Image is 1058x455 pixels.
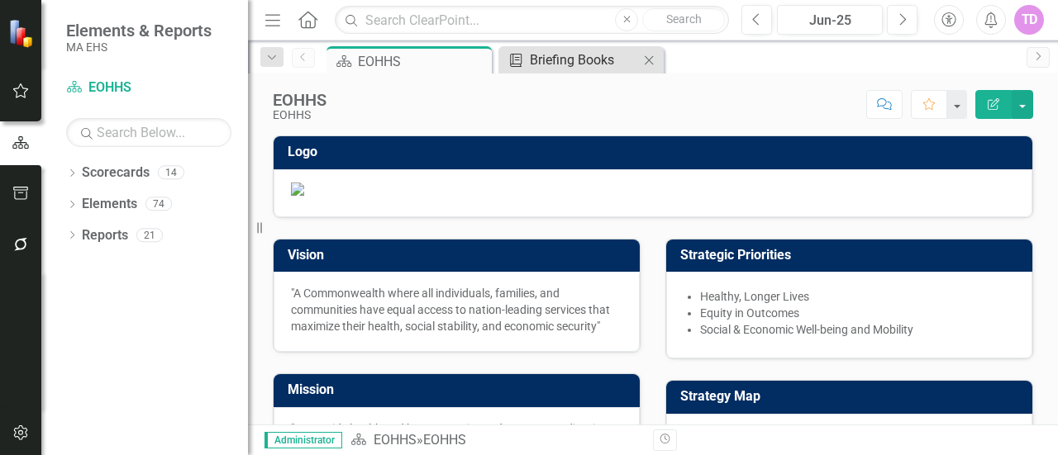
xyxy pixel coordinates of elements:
a: Elements [82,195,137,214]
div: Briefing Books [530,50,639,70]
div: 74 [145,197,172,211]
button: Search [642,8,725,31]
img: Document.png [291,182,1015,196]
div: 14 [158,166,184,180]
h3: Mission [288,382,631,397]
h3: Strategy Map [680,389,1024,404]
img: ClearPoint Strategy [7,17,38,48]
div: Jun-25 [783,11,877,31]
li: Social & Economic Well-being and Mobility [700,321,1015,338]
a: Briefing Books [503,50,639,70]
input: Search Below... [66,118,231,147]
small: MA EHS [66,40,212,54]
span: Administrator [264,432,342,448]
span: Search [666,12,702,26]
h3: Vision [288,248,631,263]
h3: Strategic Priorities [680,248,1024,263]
div: EOHHS [423,432,466,448]
h3: Logo [288,145,1024,159]
li: Equity in Outcomes [700,305,1015,321]
div: EOHHS [358,51,488,72]
a: Reports [82,226,128,245]
span: Elements & Reports [66,21,212,40]
a: Scorecards [82,164,150,182]
div: EOHHS [273,91,326,109]
a: EOHHS [374,432,417,448]
div: 21 [136,228,163,242]
div: » [350,431,641,450]
li: Healthy, Longer Lives [700,288,1015,305]
button: TD [1014,5,1044,35]
input: Search ClearPoint... [335,6,729,35]
a: EOHHS [66,78,231,97]
button: Jun-25 [777,5,883,35]
div: EOHHS [273,109,326,121]
p: "A Commonwealth where all individuals, families, and communities have equal access to nation-lead... [291,285,622,334]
